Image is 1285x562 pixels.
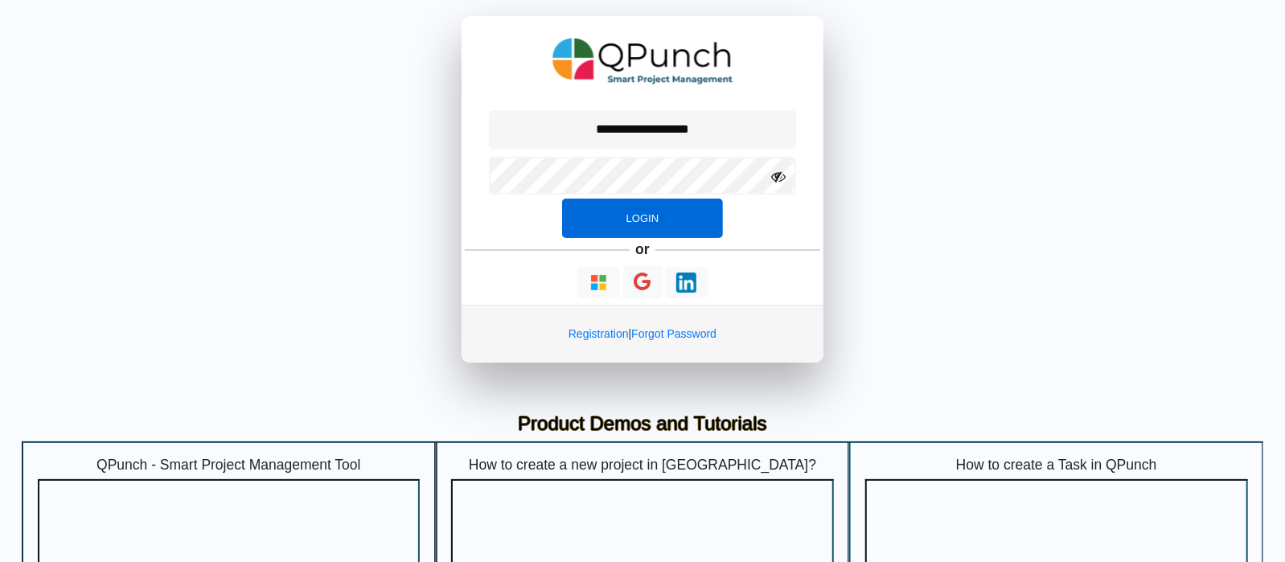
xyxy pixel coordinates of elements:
[623,266,663,299] button: Continue With Google
[451,457,834,474] h5: How to create a new project in [GEOGRAPHIC_DATA]?
[631,327,716,340] a: Forgot Password
[462,305,823,363] div: |
[34,412,1251,436] h3: Product Demos and Tutorials
[633,238,653,260] h5: or
[562,199,723,239] button: Login
[665,267,708,298] button: Continue With LinkedIn
[577,267,620,298] button: Continue With Microsoft Azure
[552,32,733,90] img: QPunch
[38,457,421,474] h5: QPunch - Smart Project Management Tool
[569,327,629,340] a: Registration
[626,212,659,224] span: Login
[865,457,1248,474] h5: How to create a Task in QPunch
[676,273,696,293] img: Loading...
[589,273,609,293] img: Loading...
